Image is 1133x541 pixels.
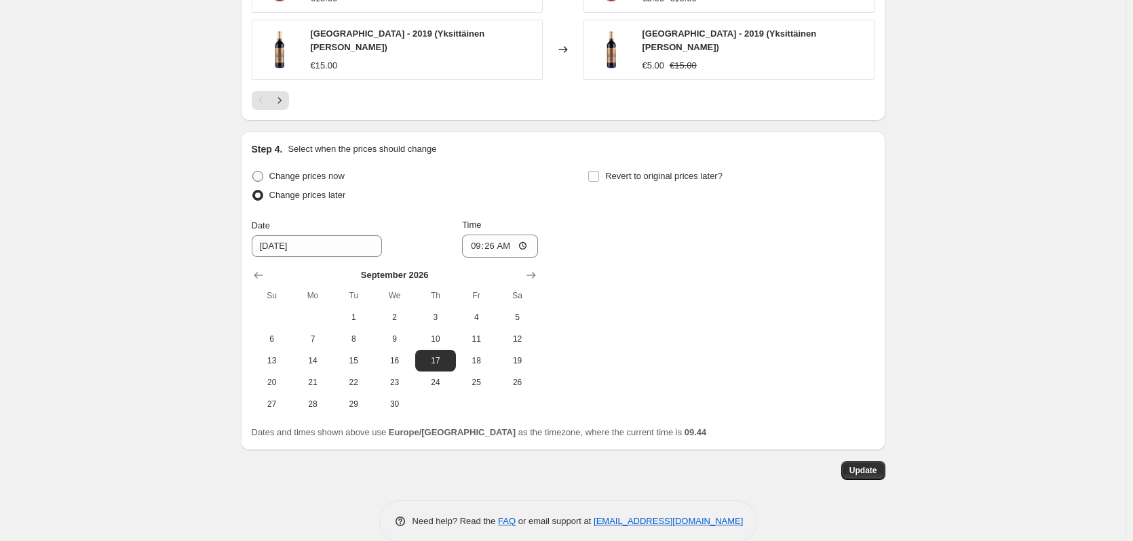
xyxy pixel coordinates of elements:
[461,334,491,344] span: 11
[421,312,450,323] span: 3
[257,399,287,409] span: 27
[298,290,328,301] span: Mo
[333,372,374,393] button: Tuesday September 22 2026
[415,328,456,350] button: Thursday September 10 2026
[389,427,516,437] b: Europe/[GEOGRAPHIC_DATA]
[379,399,409,409] span: 30
[456,285,497,306] th: Friday
[502,355,532,366] span: 19
[498,516,516,526] a: FAQ
[249,266,268,285] button: Show previous month, August 2026
[642,59,665,73] div: €5.00
[298,355,328,366] span: 14
[269,190,346,200] span: Change prices later
[257,290,287,301] span: Su
[374,372,415,393] button: Wednesday September 23 2026
[502,334,532,344] span: 12
[259,29,300,70] img: ChateauGalochet-2019_100002_80x.jpg
[252,350,292,372] button: Sunday September 13 2026
[421,334,450,344] span: 10
[333,328,374,350] button: Tuesday September 8 2026
[374,350,415,372] button: Wednesday September 16 2026
[415,306,456,328] button: Thursday September 3 2026
[339,377,368,388] span: 22
[670,59,697,73] strike: €15.00
[252,393,292,415] button: Sunday September 27 2026
[497,306,537,328] button: Saturday September 5 2026
[462,235,538,258] input: 12:00
[685,427,707,437] b: 09.44
[374,285,415,306] th: Wednesday
[298,334,328,344] span: 7
[502,312,532,323] span: 5
[497,372,537,393] button: Saturday September 26 2026
[421,377,450,388] span: 24
[522,266,541,285] button: Show next month, October 2026
[257,334,287,344] span: 6
[497,350,537,372] button: Saturday September 19 2026
[591,29,632,70] img: ChateauGalochet-2019_100002_80x.jpg
[415,350,456,372] button: Thursday September 17 2026
[415,372,456,393] button: Thursday September 24 2026
[252,372,292,393] button: Sunday September 20 2026
[298,377,328,388] span: 21
[252,235,382,257] input: 9/17/2025
[252,328,292,350] button: Sunday September 6 2026
[502,377,532,388] span: 26
[252,285,292,306] th: Sunday
[292,393,333,415] button: Monday September 28 2026
[270,91,289,110] button: Next
[516,516,594,526] span: or email support at
[298,399,328,409] span: 28
[288,142,436,156] p: Select when the prices should change
[333,393,374,415] button: Tuesday September 29 2026
[502,290,532,301] span: Sa
[269,171,345,181] span: Change prices now
[379,355,409,366] span: 16
[339,334,368,344] span: 8
[456,350,497,372] button: Friday September 18 2026
[311,59,338,73] div: €15.00
[849,465,877,476] span: Update
[379,312,409,323] span: 2
[497,328,537,350] button: Saturday September 12 2026
[292,372,333,393] button: Monday September 21 2026
[462,220,481,230] span: Time
[594,516,743,526] a: [EMAIL_ADDRESS][DOMAIN_NAME]
[252,220,270,231] span: Date
[257,355,287,366] span: 13
[642,28,817,52] span: [GEOGRAPHIC_DATA] - 2019 (Yksittäinen [PERSON_NAME])
[456,306,497,328] button: Friday September 4 2026
[461,377,491,388] span: 25
[333,285,374,306] th: Tuesday
[292,285,333,306] th: Monday
[311,28,485,52] span: [GEOGRAPHIC_DATA] - 2019 (Yksittäinen [PERSON_NAME])
[339,355,368,366] span: 15
[497,285,537,306] th: Saturday
[374,393,415,415] button: Wednesday September 30 2026
[292,328,333,350] button: Monday September 7 2026
[415,285,456,306] th: Thursday
[412,516,499,526] span: Need help? Read the
[461,355,491,366] span: 18
[605,171,723,181] span: Revert to original prices later?
[841,461,885,480] button: Update
[252,142,283,156] h2: Step 4.
[292,350,333,372] button: Monday September 14 2026
[374,328,415,350] button: Wednesday September 9 2026
[421,355,450,366] span: 17
[333,306,374,328] button: Tuesday September 1 2026
[421,290,450,301] span: Th
[374,306,415,328] button: Wednesday September 2 2026
[456,328,497,350] button: Friday September 11 2026
[379,377,409,388] span: 23
[379,290,409,301] span: We
[252,91,289,110] nav: Pagination
[339,312,368,323] span: 1
[339,290,368,301] span: Tu
[461,290,491,301] span: Fr
[252,427,707,437] span: Dates and times shown above use as the timezone, where the current time is
[379,334,409,344] span: 9
[461,312,491,323] span: 4
[339,399,368,409] span: 29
